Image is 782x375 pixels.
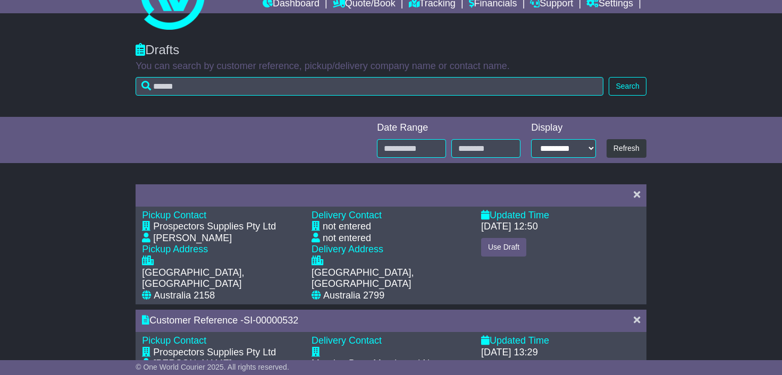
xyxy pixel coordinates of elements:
div: Display [531,122,596,134]
span: SI-00000532 [243,315,298,326]
div: not entered [323,233,371,244]
div: Drafts [136,42,646,58]
div: [PERSON_NAME] [153,233,232,244]
span: Delivery Contact [312,210,382,220]
span: Delivery Contact [312,335,382,346]
div: Customer Reference - [142,315,623,327]
div: Australia 2799 [323,290,384,302]
span: Delivery Address [312,244,383,254]
div: not entered [323,221,371,233]
button: Use Draft [481,238,526,257]
span: Pickup Contact [142,210,206,220]
span: Pickup Address [142,244,208,254]
div: Prospectors Supplies Pty Ltd [153,221,276,233]
div: Date Range [377,122,520,134]
div: [GEOGRAPHIC_DATA], [GEOGRAPHIC_DATA] [142,267,301,290]
p: You can search by customer reference, pickup/delivery company name or contact name. [136,61,646,72]
span: Pickup Contact [142,335,206,346]
div: Australia 2158 [154,290,215,302]
div: [DATE] 13:29 [481,347,538,359]
div: [GEOGRAPHIC_DATA], [GEOGRAPHIC_DATA] [312,267,470,290]
div: [PERSON_NAME] [153,358,232,370]
div: Updated Time [481,210,640,221]
span: © One World Courier 2025. All rights reserved. [136,363,289,371]
button: Search [609,77,646,96]
div: Updated Time [481,335,640,347]
div: Prospectors Supplies Pty Ltd [153,347,276,359]
button: Refresh [607,139,646,158]
div: [DATE] 12:50 [481,221,538,233]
